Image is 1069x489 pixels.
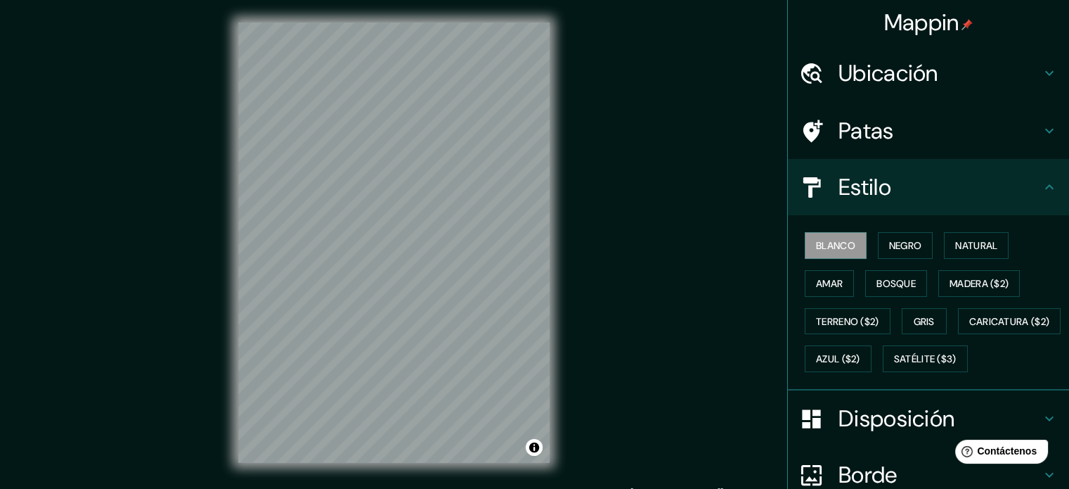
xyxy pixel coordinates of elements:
button: Negro [878,232,933,259]
div: Estilo [788,159,1069,215]
button: Blanco [805,232,867,259]
font: Disposición [838,404,954,433]
font: Bosque [876,277,916,290]
div: Ubicación [788,45,1069,101]
font: Natural [955,239,997,252]
font: Caricatura ($2) [969,315,1050,328]
button: Madera ($2) [938,270,1020,297]
font: Patas [838,116,894,146]
button: Caricatura ($2) [958,308,1061,335]
font: Mappin [884,8,959,37]
iframe: Lanzador de widgets de ayuda [944,434,1054,474]
font: Madera ($2) [950,277,1009,290]
font: Satélite ($3) [894,353,957,366]
button: Amar [805,270,854,297]
div: Disposición [788,390,1069,447]
div: Patas [788,103,1069,159]
font: Amar [816,277,843,290]
font: Blanco [816,239,855,252]
font: Estilo [838,172,891,202]
font: Negro [889,239,922,252]
font: Terreno ($2) [816,315,879,328]
img: pin-icon.png [961,19,973,30]
font: Azul ($2) [816,353,860,366]
button: Natural [944,232,1009,259]
button: Gris [902,308,947,335]
button: Satélite ($3) [883,345,968,372]
button: Bosque [865,270,927,297]
canvas: Mapa [238,23,550,463]
font: Ubicación [838,58,938,88]
button: Activar o desactivar atribución [526,439,543,456]
button: Azul ($2) [805,345,872,372]
font: Gris [914,315,935,328]
button: Terreno ($2) [805,308,890,335]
